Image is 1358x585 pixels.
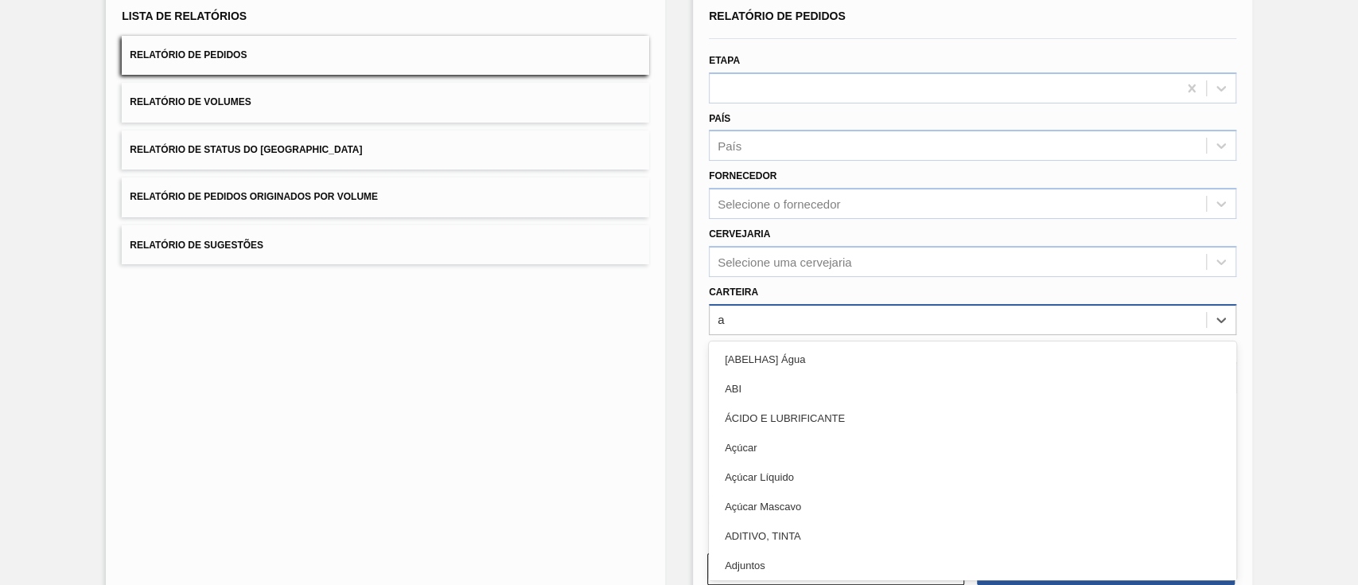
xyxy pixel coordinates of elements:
[725,442,757,454] font: Açúcar
[725,560,765,571] font: Adjuntos
[725,383,741,395] font: ABI
[725,353,805,365] font: [ABELHAS] Água
[707,553,964,585] button: Limpar
[130,192,378,203] font: Relatório de Pedidos Originados por Volume
[718,139,741,153] font: País
[725,412,845,424] font: ÁCIDO E LUBRIFICANTE
[122,131,649,170] button: Relatório de Status do [GEOGRAPHIC_DATA]
[709,55,740,66] font: Etapa
[718,255,851,268] font: Selecione uma cervejaria
[709,287,758,298] font: Carteira
[130,49,247,60] font: Relatório de Pedidos
[122,177,649,216] button: Relatório de Pedidos Originados por Volume
[122,10,247,22] font: Lista de Relatórios
[725,501,801,513] font: Açúcar Mascavo
[130,97,251,108] font: Relatório de Volumes
[709,10,846,22] font: Relatório de Pedidos
[709,228,770,240] font: Cervejaria
[130,239,263,250] font: Relatório de Sugestões
[130,144,362,155] font: Relatório de Status do [GEOGRAPHIC_DATA]
[725,530,801,542] font: ADITIVO, TINTA
[709,170,776,181] font: Fornecedor
[122,225,649,264] button: Relatório de Sugestões
[122,36,649,75] button: Relatório de Pedidos
[725,471,794,483] font: Açúcar Líquido
[709,113,730,124] font: País
[718,197,840,211] font: Selecione o fornecedor
[122,83,649,122] button: Relatório de Volumes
